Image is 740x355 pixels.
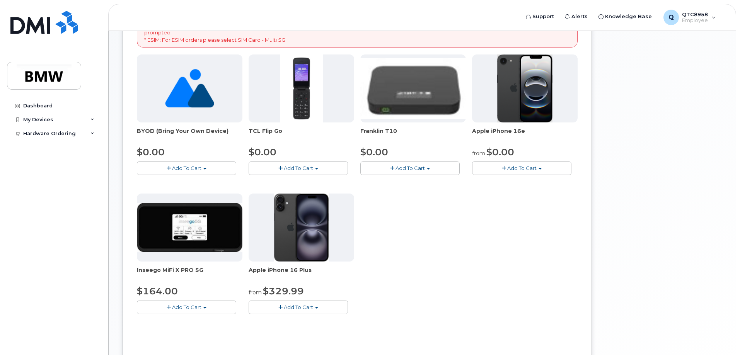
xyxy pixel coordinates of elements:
[284,304,313,310] span: Add To Cart
[137,266,242,282] div: Inseego MiFi X PRO 5G
[571,13,588,20] span: Alerts
[280,54,323,122] img: TCL_FLIP_MODE.jpg
[137,285,178,297] span: $164.00
[497,54,553,122] img: iphone16e.png
[249,127,354,143] div: TCL Flip Go
[249,289,262,296] small: from
[360,146,388,158] span: $0.00
[172,304,201,310] span: Add To Cart
[682,11,708,17] span: QTC8958
[472,161,571,175] button: Add To Cart
[682,17,708,24] span: Employee
[396,165,425,171] span: Add To Cart
[137,146,165,158] span: $0.00
[137,301,236,314] button: Add To Cart
[165,54,214,122] img: no_image_found-2caef05468ed5679b831cfe6fc140e25e0c280774317ffc20a367ab7fd17291e.png
[360,161,460,175] button: Add To Cart
[274,194,329,262] img: iphone_16_plus.png
[559,9,593,24] a: Alerts
[137,161,236,175] button: Add To Cart
[249,146,276,158] span: $0.00
[520,9,559,24] a: Support
[532,13,554,20] span: Support
[137,127,242,143] div: BYOD (Bring Your Own Device)
[284,165,313,171] span: Add To Cart
[360,127,466,143] div: Franklin T10
[472,127,578,143] div: Apple iPhone 16e
[249,266,354,282] div: Apple iPhone 16 Plus
[507,165,537,171] span: Add To Cart
[137,203,242,252] img: cut_small_inseego_5G.jpg
[249,161,348,175] button: Add To Cart
[668,13,674,22] span: Q
[360,58,466,119] img: t10.jpg
[249,301,348,314] button: Add To Cart
[172,165,201,171] span: Add To Cart
[486,146,514,158] span: $0.00
[263,285,304,297] span: $329.99
[472,150,485,157] small: from
[706,321,734,349] iframe: Messenger Launcher
[605,13,652,20] span: Knowledge Base
[593,9,657,24] a: Knowledge Base
[658,10,721,25] div: QTC8958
